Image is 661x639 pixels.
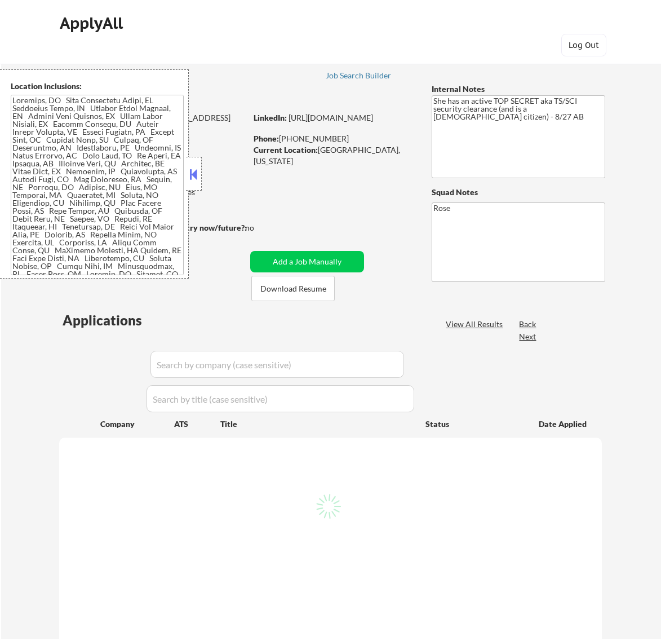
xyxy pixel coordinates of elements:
[326,72,392,80] div: Job Search Builder
[11,81,184,92] div: Location Inclusions:
[446,319,506,330] div: View All Results
[561,34,606,56] button: Log Out
[60,14,126,33] div: ApplyAll
[425,413,522,434] div: Status
[254,144,413,166] div: [GEOGRAPHIC_DATA], [US_STATE]
[254,145,318,155] strong: Current Location:
[251,276,335,301] button: Download Resume
[63,314,174,327] div: Applications
[432,83,605,95] div: Internal Notes
[220,418,415,430] div: Title
[519,319,537,330] div: Back
[254,113,287,122] strong: LinkedIn:
[432,187,605,198] div: Squad Notes
[100,418,174,430] div: Company
[174,418,220,430] div: ATS
[150,351,404,378] input: Search by company (case sensitive)
[289,113,373,122] a: [URL][DOMAIN_NAME]
[539,418,588,430] div: Date Applied
[326,71,392,82] a: Job Search Builder
[245,222,277,233] div: no
[147,385,414,412] input: Search by title (case sensitive)
[254,134,279,143] strong: Phone:
[519,331,537,342] div: Next
[250,251,364,272] button: Add a Job Manually
[254,133,413,144] div: [PHONE_NUMBER]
